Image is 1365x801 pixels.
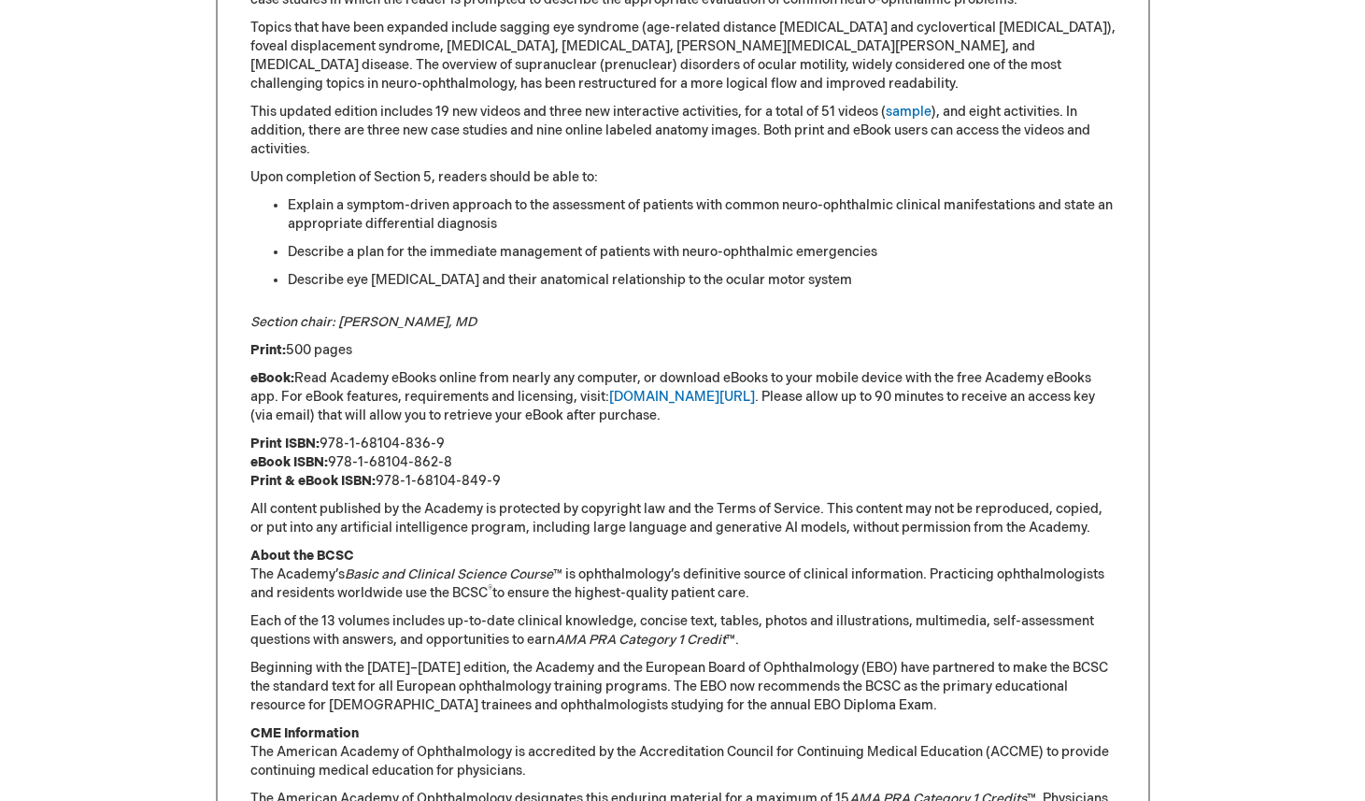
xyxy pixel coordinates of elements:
p: The Academy’s ™ is ophthalmology’s definitive source of clinical information. Practicing ophthalm... [250,547,1116,603]
li: Describe a plan for the immediate management of patients with neuro-ophthalmic emergencies [288,243,1116,262]
p: Beginning with the [DATE]–[DATE] edition, the Academy and the European Board of Ophthalmology (EB... [250,659,1116,715]
p: Topics that have been expanded include sagging eye syndrome (age-related distance [MEDICAL_DATA] ... [250,19,1116,93]
strong: CME Information [250,725,359,741]
li: Explain a symptom-driven approach to the assessment of patients with common neuro-ophthalmic clin... [288,196,1116,234]
strong: eBook: [250,370,294,386]
p: Upon completion of Section 5, readers should be able to: [250,168,1116,187]
li: Describe eye [MEDICAL_DATA] and their anatomical relationship to the ocular motor system [288,271,1116,290]
strong: eBook ISBN: [250,454,328,470]
strong: About the BCSC [250,548,354,564]
em: Section chair: [PERSON_NAME], MD [250,314,476,330]
strong: Print ISBN: [250,436,320,451]
em: AMA PRA Category 1 Credit [555,632,726,648]
p: All content published by the Academy is protected by copyright law and the Terms of Service. This... [250,500,1116,537]
p: Each of the 13 volumes includes up-to-date clinical knowledge, concise text, tables, photos and i... [250,612,1116,650]
a: sample [886,104,931,120]
p: This updated edition includes 19 new videos and three new interactive activities, for a total of ... [250,103,1116,159]
p: The American Academy of Ophthalmology is accredited by the Accreditation Council for Continuing M... [250,724,1116,780]
strong: Print: [250,342,286,358]
p: 978-1-68104-836-9 978-1-68104-862-8 978-1-68104-849-9 [250,435,1116,491]
a: [DOMAIN_NAME][URL] [609,389,755,405]
p: 500 pages [250,341,1116,360]
p: Read Academy eBooks online from nearly any computer, or download eBooks to your mobile device wit... [250,369,1116,425]
sup: ® [488,584,492,595]
em: Basic and Clinical Science Course [345,566,553,582]
strong: Print & eBook ISBN: [250,473,376,489]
